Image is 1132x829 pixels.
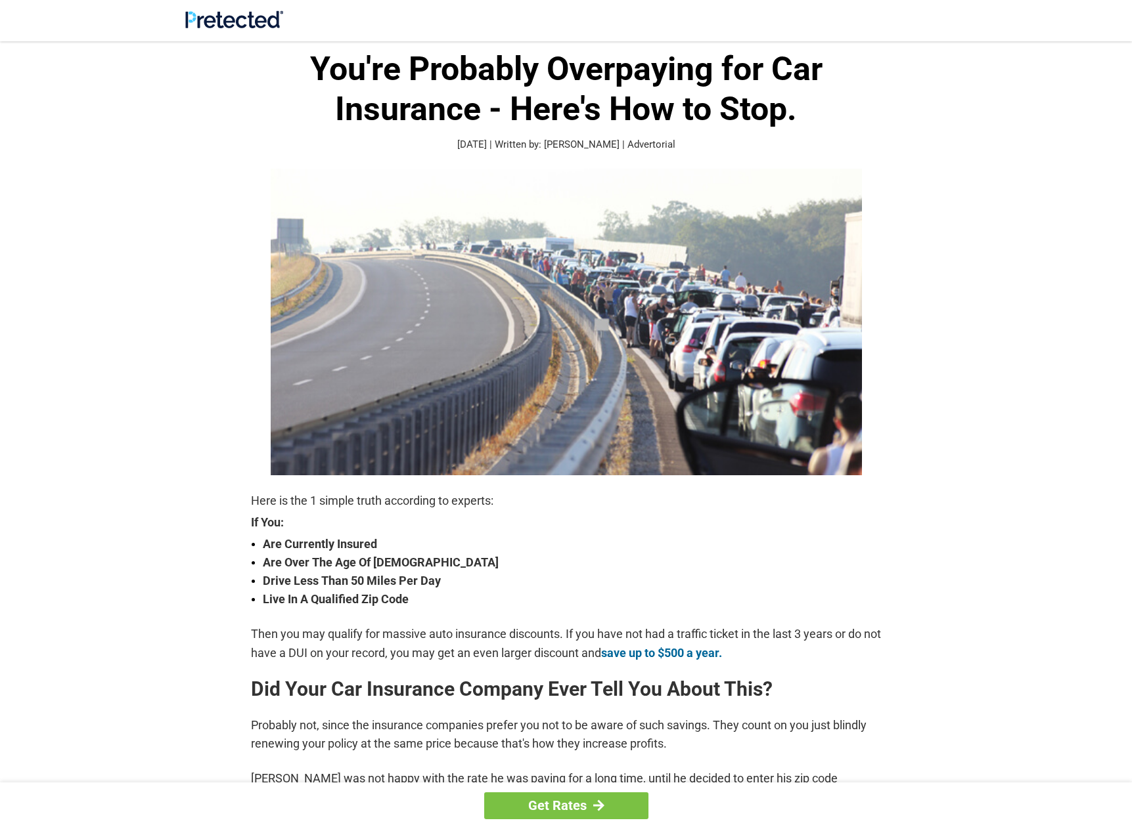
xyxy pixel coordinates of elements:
a: Get Rates [484,792,648,819]
a: save up to $500 a year. [601,646,722,660]
a: Site Logo [185,18,283,31]
p: Then you may qualify for massive auto insurance discounts. If you have not had a traffic ticket i... [251,625,882,662]
strong: If You: [251,517,882,528]
strong: Live In A Qualified Zip Code [263,590,882,608]
p: Here is the 1 simple truth according to experts: [251,492,882,510]
strong: Are Over The Age Of [DEMOGRAPHIC_DATA] [263,553,882,572]
strong: Drive Less Than 50 Miles Per Day [263,572,882,590]
strong: Are Currently Insured [263,535,882,553]
h1: You're Probably Overpaying for Car Insurance - Here's How to Stop. [251,49,882,129]
img: Site Logo [185,11,283,28]
p: Probably not, since the insurance companies prefer you not to be aware of such savings. They coun... [251,716,882,753]
h2: Did Your Car Insurance Company Ever Tell You About This? [251,679,882,700]
p: [PERSON_NAME] was not happy with the rate he was paying for a long time, until he decided to ente... [251,769,882,806]
p: [DATE] | Written by: [PERSON_NAME] | Advertorial [251,137,882,152]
